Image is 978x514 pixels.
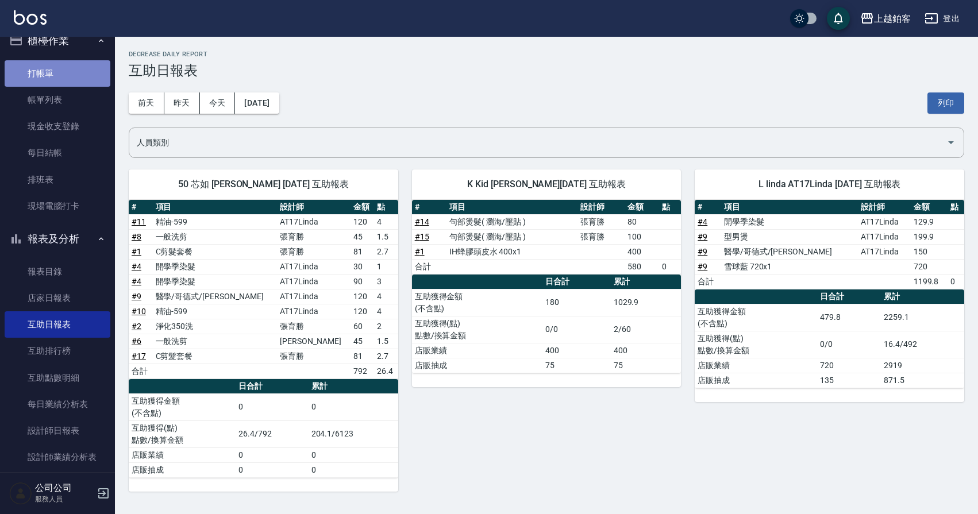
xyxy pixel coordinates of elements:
td: 2.7 [374,349,398,364]
td: 開學季染髮 [153,274,278,289]
th: 項目 [446,200,577,215]
th: 金額 [351,200,375,215]
td: AT17Linda [277,304,350,319]
td: AT17Linda [858,229,911,244]
td: 45 [351,334,375,349]
a: #6 [132,337,141,346]
td: 合計 [412,259,446,274]
th: 點 [374,200,398,215]
button: 上越鉑客 [856,7,915,30]
button: 昨天 [164,92,200,114]
td: 雪球藍 720x1 [721,259,858,274]
td: IH蜂膠頭皮水 400x1 [446,244,577,259]
td: 精油-599 [153,304,278,319]
td: 400 [611,343,681,358]
td: 479.8 [817,304,881,331]
p: 服務人員 [35,494,94,504]
td: 871.5 [881,373,964,388]
td: 張育勝 [277,319,350,334]
a: #9 [698,247,707,256]
td: 醫學/哥德式/[PERSON_NAME] [153,289,278,304]
td: 3 [374,274,398,289]
th: # [695,200,721,215]
a: 現場電腦打卡 [5,193,110,219]
td: 店販抽成 [129,462,236,477]
table: a dense table [412,200,681,275]
td: AT17Linda [277,289,350,304]
td: 2 [374,319,398,334]
td: 30 [351,259,375,274]
td: 1.5 [374,334,398,349]
td: AT17Linda [277,259,350,274]
td: 75 [611,358,681,373]
td: 120 [351,289,375,304]
button: 登出 [920,8,964,29]
td: 45 [351,229,375,244]
a: #9 [132,292,141,301]
td: 81 [351,244,375,259]
td: 120 [351,304,375,319]
td: 張育勝 [277,349,350,364]
div: 上越鉑客 [874,11,911,26]
th: 設計師 [577,200,625,215]
td: 合計 [129,364,153,378]
a: 現金收支登錄 [5,113,110,140]
td: 1029.9 [611,289,681,316]
a: #4 [132,277,141,286]
td: 一般洗剪 [153,229,278,244]
a: 設計師排行榜 [5,471,110,497]
td: 0/0 [542,316,610,343]
td: 店販抽成 [695,373,817,388]
a: 互助排行榜 [5,338,110,364]
a: 設計師業績分析表 [5,444,110,470]
td: 開學季染髮 [153,259,278,274]
a: 排班表 [5,167,110,193]
button: 報表及分析 [5,224,110,254]
th: 金額 [625,200,659,215]
button: 前天 [129,92,164,114]
button: 列印 [927,92,964,114]
td: 互助獲得(點) 點數/換算金額 [695,331,817,358]
img: Logo [14,10,47,25]
td: 135 [817,373,881,388]
td: 店販業績 [412,343,543,358]
a: 設計師日報表 [5,418,110,444]
td: 1199.8 [911,274,948,289]
td: 150 [911,244,948,259]
td: 店販業績 [695,358,817,373]
td: [PERSON_NAME] [277,334,350,349]
th: # [412,200,446,215]
button: Open [942,133,960,152]
td: 720 [911,259,948,274]
td: 張育勝 [277,229,350,244]
span: L linda AT17Linda [DATE] 互助報表 [709,179,950,190]
h5: 公司公司 [35,482,94,494]
td: 醫學/哥德式/[PERSON_NAME] [721,244,858,259]
td: 互助獲得金額 (不含點) [695,304,817,331]
th: 日合計 [236,379,308,394]
th: 點 [948,200,964,215]
a: #2 [132,322,141,331]
td: AT17Linda [277,274,350,289]
td: 0 [309,462,398,477]
td: 0 [309,447,398,462]
th: 項目 [721,200,858,215]
table: a dense table [412,275,681,373]
td: 合計 [695,274,721,289]
h3: 互助日報表 [129,63,964,79]
a: #9 [698,232,707,241]
td: 129.9 [911,214,948,229]
td: 一般洗剪 [153,334,278,349]
td: 792 [351,364,375,378]
td: 0 [236,462,308,477]
table: a dense table [129,379,398,478]
td: 2/60 [611,316,681,343]
a: #14 [415,217,429,226]
td: 精油-599 [153,214,278,229]
td: 26.4/792 [236,420,308,447]
button: [DATE] [235,92,279,114]
td: 4 [374,289,398,304]
td: 0 [236,447,308,462]
th: 累計 [881,289,964,304]
td: 張育勝 [577,214,625,229]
